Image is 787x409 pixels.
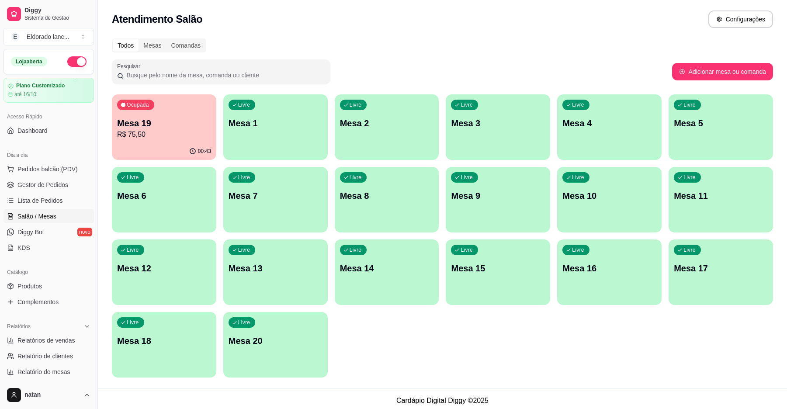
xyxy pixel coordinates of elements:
[350,246,362,253] p: Livre
[3,3,94,24] a: DiggySistema de Gestão
[669,94,773,160] button: LivreMesa 5
[461,246,473,253] p: Livre
[67,56,87,67] button: Alterar Status
[17,298,59,306] span: Complementos
[683,246,696,253] p: Livre
[223,94,328,160] button: LivreMesa 1
[16,83,65,89] article: Plano Customizado
[27,32,69,41] div: Eldorado lanc ...
[11,57,47,66] div: Loja aberta
[446,239,550,305] button: LivreMesa 15
[674,262,768,274] p: Mesa 17
[3,349,94,363] a: Relatório de clientes
[3,225,94,239] a: Diggy Botnovo
[3,265,94,279] div: Catálogo
[562,262,656,274] p: Mesa 16
[3,295,94,309] a: Complementos
[24,14,90,21] span: Sistema de Gestão
[461,174,473,181] p: Livre
[557,239,662,305] button: LivreMesa 16
[557,167,662,232] button: LivreMesa 10
[24,391,80,399] span: natan
[683,174,696,181] p: Livre
[127,174,139,181] p: Livre
[335,94,439,160] button: LivreMesa 2
[572,246,584,253] p: Livre
[11,32,20,41] span: E
[223,312,328,378] button: LivreMesa 20
[340,117,434,129] p: Mesa 2
[112,94,216,160] button: OcupadaMesa 19R$ 75,5000:43
[112,239,216,305] button: LivreMesa 12
[335,239,439,305] button: LivreMesa 14
[229,190,322,202] p: Mesa 7
[3,365,94,379] a: Relatório de mesas
[674,117,768,129] p: Mesa 5
[17,180,68,189] span: Gestor de Pedidos
[238,174,250,181] p: Livre
[3,381,94,395] a: Relatório de fidelidadenovo
[451,190,545,202] p: Mesa 9
[117,262,211,274] p: Mesa 12
[229,335,322,347] p: Mesa 20
[127,246,139,253] p: Livre
[572,174,584,181] p: Livre
[17,126,48,135] span: Dashboard
[708,10,773,28] button: Configurações
[139,39,166,52] div: Mesas
[127,319,139,326] p: Livre
[3,124,94,138] a: Dashboard
[672,63,773,80] button: Adicionar mesa ou comanda
[17,212,56,221] span: Salão / Mesas
[335,167,439,232] button: LivreMesa 8
[17,228,44,236] span: Diggy Bot
[562,117,656,129] p: Mesa 4
[683,101,696,108] p: Livre
[461,101,473,108] p: Livre
[572,101,584,108] p: Livre
[350,101,362,108] p: Livre
[117,190,211,202] p: Mesa 6
[223,167,328,232] button: LivreMesa 7
[451,262,545,274] p: Mesa 15
[350,174,362,181] p: Livre
[17,336,75,345] span: Relatórios de vendas
[3,78,94,103] a: Plano Customizadoaté 16/10
[112,167,216,232] button: LivreMesa 6
[17,367,70,376] span: Relatório de mesas
[112,12,202,26] h2: Atendimento Salão
[446,167,550,232] button: LivreMesa 9
[117,335,211,347] p: Mesa 18
[3,241,94,255] a: KDS
[17,196,63,205] span: Lista de Pedidos
[14,91,36,98] article: até 16/10
[669,167,773,232] button: LivreMesa 11
[117,62,143,70] label: Pesquisar
[17,352,73,360] span: Relatório de clientes
[3,209,94,223] a: Salão / Mesas
[238,101,250,108] p: Livre
[223,239,328,305] button: LivreMesa 13
[3,110,94,124] div: Acesso Rápido
[3,194,94,208] a: Lista de Pedidos
[557,94,662,160] button: LivreMesa 4
[229,262,322,274] p: Mesa 13
[3,162,94,176] button: Pedidos balcão (PDV)
[446,94,550,160] button: LivreMesa 3
[112,312,216,378] button: LivreMesa 18
[238,246,250,253] p: Livre
[451,117,545,129] p: Mesa 3
[117,129,211,140] p: R$ 75,50
[124,71,325,80] input: Pesquisar
[3,385,94,406] button: natan
[562,190,656,202] p: Mesa 10
[24,7,90,14] span: Diggy
[166,39,206,52] div: Comandas
[3,28,94,45] button: Select a team
[340,262,434,274] p: Mesa 14
[3,333,94,347] a: Relatórios de vendas
[117,117,211,129] p: Mesa 19
[7,323,31,330] span: Relatórios
[17,165,78,173] span: Pedidos balcão (PDV)
[3,148,94,162] div: Dia a dia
